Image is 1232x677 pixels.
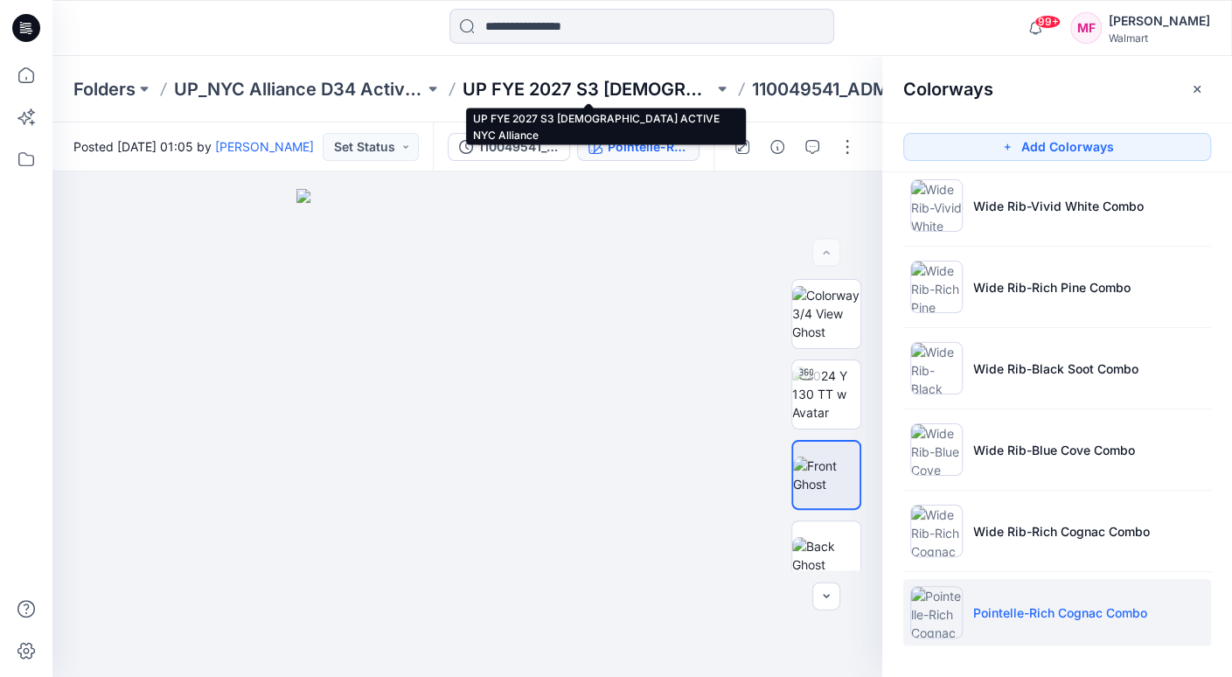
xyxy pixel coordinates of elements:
[973,278,1131,297] p: Wide Rib-Rich Pine Combo
[793,457,860,493] img: Front Ghost
[910,586,963,639] img: Pointelle-Rich Cognac Combo
[296,189,637,677] img: eyJhbGciOiJIUzI1NiIsImtpZCI6IjAiLCJzbHQiOiJzZXMiLCJ0eXAiOiJKV1QifQ.eyJkYXRhIjp7InR5cGUiOiJzdG9yYW...
[973,604,1147,622] p: Pointelle-Rich Cognac Combo
[973,522,1150,541] p: Wide Rib-Rich Cognac Combo
[174,77,424,101] a: UP_NYC Alliance D34 Activewear Sweaters
[910,342,963,394] img: Wide Rib-Black Soot Combo
[903,133,1211,161] button: Add Colorways
[763,133,791,161] button: Details
[792,537,860,574] img: Back Ghost
[973,197,1144,215] p: Wide Rib-Vivid White Combo
[215,139,314,154] a: [PERSON_NAME]
[910,423,963,476] img: Wide Rib-Blue Cove Combo
[73,137,314,156] span: Posted [DATE] 01:05 by
[903,79,993,100] h2: Colorways
[448,133,570,161] button: 110049541_ColorRun_FULL ZIP LS BOMBER-7.29
[792,286,860,341] img: Colorway 3/4 View Ghost
[973,359,1138,378] p: Wide Rib-Black Soot Combo
[73,77,136,101] a: Folders
[463,77,713,101] a: UP FYE 2027 S3 [DEMOGRAPHIC_DATA] ACTIVE NYC Alliance
[1034,15,1061,29] span: 99+
[1109,31,1210,45] div: Walmart
[577,133,700,161] button: Pointelle-Rich Cognac Combo
[478,137,559,157] div: 110049541_ColorRun_FULL ZIP LS BOMBER-7.29
[608,137,688,157] div: Pointelle-Rich Cognac Combo
[910,179,963,232] img: Wide Rib-Vivid White Combo
[1109,10,1210,31] div: [PERSON_NAME]
[910,261,963,313] img: Wide Rib-Rich Pine Combo
[792,366,860,422] img: 2024 Y 130 TT w Avatar
[910,505,963,557] img: Wide Rib-Rich Cognac Combo
[973,441,1135,459] p: Wide Rib-Blue Cove Combo
[752,77,1002,101] p: 110049541_ADM_FULL ZIP LS BOMBER
[1070,12,1102,44] div: MF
